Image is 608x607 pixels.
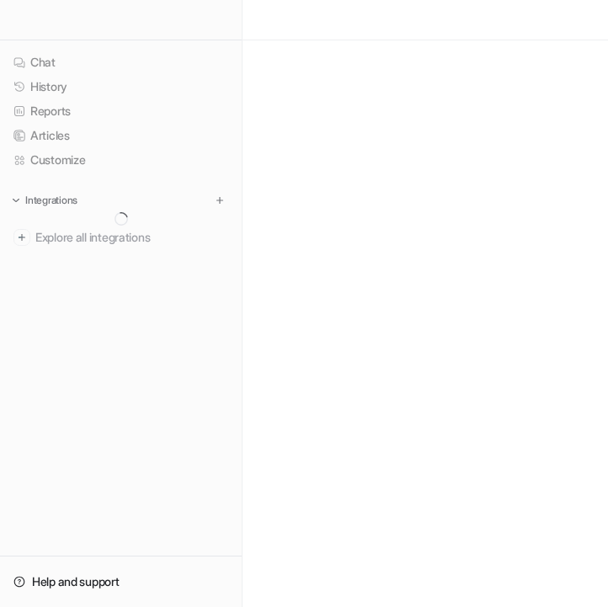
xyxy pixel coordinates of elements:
button: Integrations [7,192,83,209]
a: History [7,75,235,99]
a: Customize [7,148,235,172]
span: Explore all integrations [35,224,228,251]
img: expand menu [10,194,22,206]
a: Articles [7,124,235,147]
img: explore all integrations [13,229,30,246]
a: Explore all integrations [7,226,235,249]
a: Help and support [7,570,235,594]
img: menu_add.svg [214,194,226,206]
a: Chat [7,51,235,74]
a: Reports [7,99,235,123]
p: Integrations [25,194,77,207]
